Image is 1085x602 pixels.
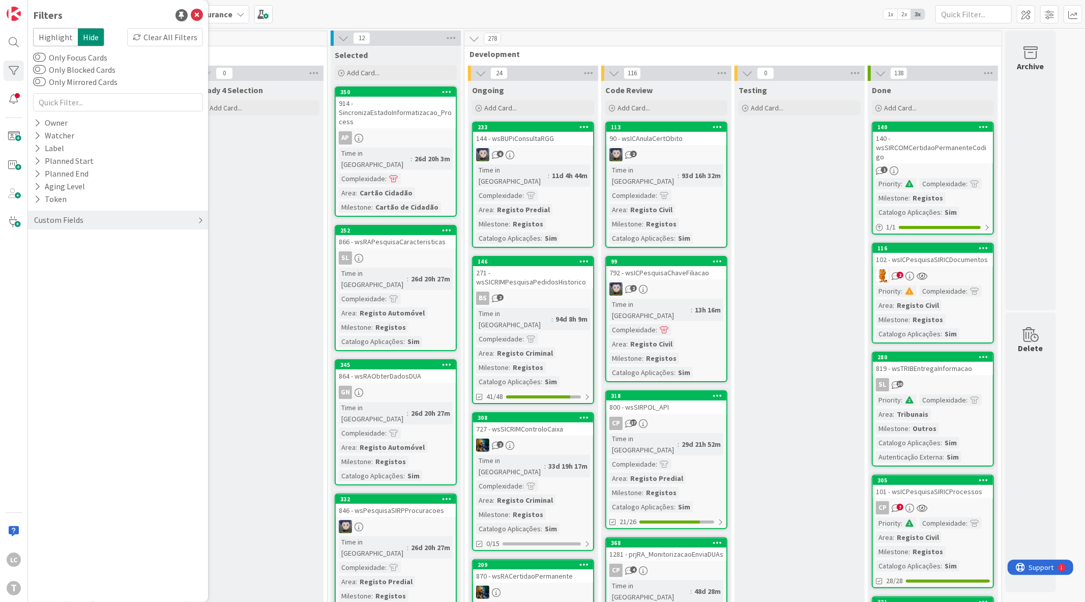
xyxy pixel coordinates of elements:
[609,233,674,244] div: Catalogo Aplicações
[606,257,726,266] div: 99
[336,360,456,369] div: 345
[412,153,453,164] div: 26d 20h 3m
[339,336,403,347] div: Catalogo Aplicações
[873,485,993,498] div: 101 - wsICPesquisaSIRICProcessos
[908,423,910,434] span: :
[476,233,541,244] div: Catalogo Aplicações
[910,314,946,325] div: Registos
[385,293,387,304] span: :
[606,123,726,145] div: 11390 - wsICAnulaCertObito
[473,257,593,289] div: 146271 - wsSICRIMPesquisaPedidosHistorico
[941,328,942,339] span: :
[339,442,356,453] div: Area
[484,103,517,112] span: Add Card...
[873,132,993,163] div: 140 - wsSIRCOMCertidaoPermanenteCodigo
[611,392,726,399] div: 318
[339,268,407,290] div: Time in [GEOGRAPHIC_DATA]
[473,439,593,452] div: JC
[541,376,542,387] span: :
[494,204,552,215] div: Registo Predial
[876,451,943,463] div: Autenticação Externa
[611,124,726,131] div: 113
[473,413,593,422] div: 308
[476,190,522,201] div: Complexidade
[336,235,456,248] div: 866 - wsRAPesquisaCaracteristicas
[611,258,726,265] div: 99
[494,495,555,506] div: Registo Criminal
[897,381,903,387] span: 10
[347,68,379,77] span: Add Card...
[493,495,494,506] span: :
[897,272,903,278] span: 2
[876,437,941,448] div: Catalogo Aplicações
[336,251,456,265] div: SL
[609,338,626,350] div: Area
[620,517,636,527] span: 21/26
[872,243,994,343] a: 116102 - wsICPesquisaSIRICDocumentosRLPriority:Complexidade:Area:Registo CivilMilestone:RegistosC...
[339,322,371,333] div: Milestone
[335,87,457,217] a: 350914 - SincronizaEstadoInformatizacao_ProcessAPTime in [GEOGRAPHIC_DATA]:26d 20h 3mComplexidade...
[609,417,623,430] div: CP
[493,204,494,215] span: :
[336,520,456,533] div: LS
[935,5,1012,23] input: Quick Filter...
[371,456,373,467] span: :
[942,328,959,339] div: Sim
[894,300,942,311] div: Registo Civil
[609,218,642,230] div: Milestone
[472,122,594,248] a: 233144 - wsBUPiConsultaRGGLSTime in [GEOGRAPHIC_DATA]:11d 4h 44mComplexidade:Area:Registo Predial...
[541,233,542,244] span: :
[609,458,656,470] div: Complexidade
[336,386,456,399] div: GN
[609,487,642,498] div: Milestone
[548,170,549,181] span: :
[894,532,942,543] div: Registo Civil
[476,376,541,387] div: Catalogo Aplicações
[509,509,510,520] span: :
[356,187,357,198] span: :
[335,225,457,351] a: 252866 - wsRAPesquisaCaracteristicasSLTime in [GEOGRAPHIC_DATA]:26d 20h 27mComplexidade:Area:Regi...
[373,322,408,333] div: Registos
[630,285,637,292] span: 2
[407,408,408,419] span: :
[339,402,407,424] div: Time in [GEOGRAPHIC_DATA]
[476,495,493,506] div: Area
[33,64,115,76] label: Only Blocked Cards
[679,170,723,181] div: 93d 16h 32m
[336,226,456,235] div: 252
[339,427,385,439] div: Complexidade
[920,518,966,529] div: Complexidade
[920,285,966,297] div: Complexidade
[674,367,676,378] span: :
[339,187,356,198] div: Area
[340,89,456,96] div: 350
[606,391,726,414] div: 318800 - wsSIRPOL_API
[373,456,408,467] div: Registos
[33,77,46,87] button: Only Mirrored Cards
[497,151,504,157] span: 6
[336,88,456,97] div: 350
[606,400,726,414] div: 800 - wsSIRPOL_API
[966,518,967,529] span: :
[873,362,993,375] div: 819 - wsTRIBEntregaInformacao
[473,123,593,132] div: 233
[509,362,510,373] span: :
[473,413,593,436] div: 308727 - wsSICRIMControloCaixa
[541,523,542,534] span: :
[497,294,504,301] span: 2
[336,97,456,128] div: 914 - SincronizaEstadoInformatizacao_Process
[336,226,456,248] div: 252866 - wsRAPesquisaCaracteristicas
[357,187,415,198] div: Cartão Cidadão
[609,204,626,215] div: Area
[546,461,590,472] div: 33d 19h 17m
[476,164,548,187] div: Time in [GEOGRAPHIC_DATA]
[941,207,942,218] span: :
[476,362,509,373] div: Milestone
[478,258,593,265] div: 146
[357,307,427,319] div: Registo Automóvel
[336,360,456,383] div: 345864 - wsRAObterDadosDUA
[339,173,385,184] div: Complexidade
[473,292,593,305] div: BS
[356,307,357,319] span: :
[476,333,522,345] div: Complexidade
